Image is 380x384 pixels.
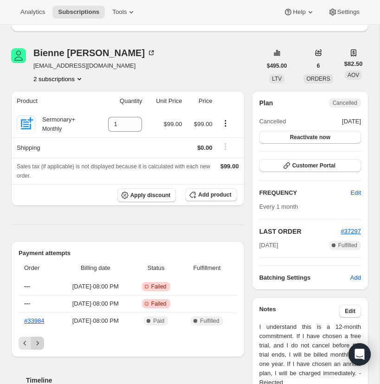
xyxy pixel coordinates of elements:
[218,141,233,152] button: Shipping actions
[345,186,367,200] button: Edit
[117,188,176,202] button: Apply discount
[350,273,361,282] span: Add
[261,59,292,72] button: $495.00
[290,134,330,141] span: Reactivate now
[337,8,360,16] span: Settings
[19,337,32,350] button: Previous
[197,144,213,151] span: $0.00
[293,8,305,16] span: Help
[348,72,359,78] span: AOV
[42,126,62,132] small: Monthly
[317,62,320,70] span: 6
[194,121,213,128] span: $99.00
[220,163,239,170] span: $99.00
[62,299,129,308] span: [DATE] · 08:00 PM
[19,337,237,350] nav: Pagination
[182,263,231,273] span: Fulfillment
[267,62,287,70] span: $495.00
[24,317,44,324] a: #33984
[278,6,320,19] button: Help
[33,48,156,58] div: Bienne [PERSON_NAME]
[259,131,361,144] button: Reactivate now
[35,115,75,134] div: Sermonary+
[344,59,363,69] span: $82.50
[58,8,99,16] span: Subscriptions
[200,317,219,325] span: Fulfilled
[95,91,145,111] th: Quantity
[341,228,361,235] a: #37297
[17,163,210,179] span: Sales tax (if applicable) is not displayed because it is calculated with each new order.
[311,59,326,72] button: 6
[333,99,357,107] span: Cancelled
[259,98,273,108] h2: Plan
[153,317,164,325] span: Paid
[259,227,341,236] h2: LAST ORDER
[185,188,237,201] button: Add product
[11,91,95,111] th: Product
[11,48,26,63] span: Bienne Ralph Lucas
[185,91,215,111] th: Price
[259,273,350,282] h6: Batching Settings
[20,8,45,16] span: Analytics
[17,115,35,134] img: product img
[322,6,365,19] button: Settings
[19,258,59,278] th: Order
[62,282,129,291] span: [DATE] · 08:00 PM
[292,162,335,169] span: Customer Portal
[259,305,340,318] h3: Notes
[218,118,233,128] button: Product actions
[62,316,129,326] span: [DATE] · 08:00 PM
[33,74,84,83] button: Product actions
[112,8,127,16] span: Tools
[306,76,330,82] span: ORDERS
[164,121,182,128] span: $99.00
[259,188,351,198] h2: FREQUENCY
[130,192,171,199] span: Apply discount
[351,188,361,198] span: Edit
[345,307,355,315] span: Edit
[24,283,30,290] span: ---
[198,191,231,198] span: Add product
[259,117,286,126] span: Cancelled
[272,76,282,82] span: LTV
[345,270,367,285] button: Add
[338,242,357,249] span: Fulfilled
[348,343,371,365] div: Open Intercom Messenger
[259,241,278,250] span: [DATE]
[19,249,237,258] h2: Payment attempts
[342,117,361,126] span: [DATE]
[52,6,105,19] button: Subscriptions
[259,159,361,172] button: Customer Portal
[24,300,30,307] span: ---
[11,137,95,158] th: Shipping
[107,6,142,19] button: Tools
[62,263,129,273] span: Billing date
[31,337,44,350] button: Next
[259,203,298,210] span: Every 1 month
[341,227,361,236] button: #37297
[151,300,167,307] span: Failed
[135,263,177,273] span: Status
[339,305,361,318] button: Edit
[15,6,51,19] button: Analytics
[33,61,156,70] span: [EMAIL_ADDRESS][DOMAIN_NAME]
[151,283,167,290] span: Failed
[145,91,185,111] th: Unit Price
